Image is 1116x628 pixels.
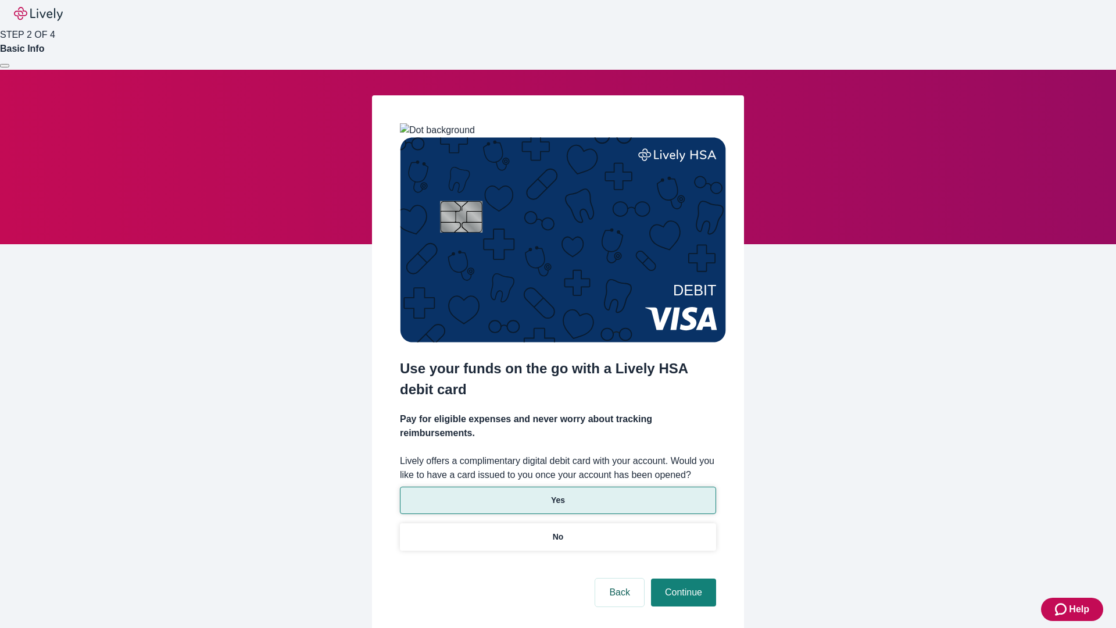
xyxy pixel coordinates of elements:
[400,412,716,440] h4: Pay for eligible expenses and never worry about tracking reimbursements.
[1041,598,1103,621] button: Zendesk support iconHelp
[400,487,716,514] button: Yes
[400,137,726,342] img: Debit card
[595,579,644,606] button: Back
[400,123,475,137] img: Dot background
[551,494,565,506] p: Yes
[651,579,716,606] button: Continue
[400,358,716,400] h2: Use your funds on the go with a Lively HSA debit card
[1069,602,1089,616] span: Help
[14,7,63,21] img: Lively
[553,531,564,543] p: No
[400,523,716,551] button: No
[1055,602,1069,616] svg: Zendesk support icon
[400,454,716,482] label: Lively offers a complimentary digital debit card with your account. Would you like to have a card...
